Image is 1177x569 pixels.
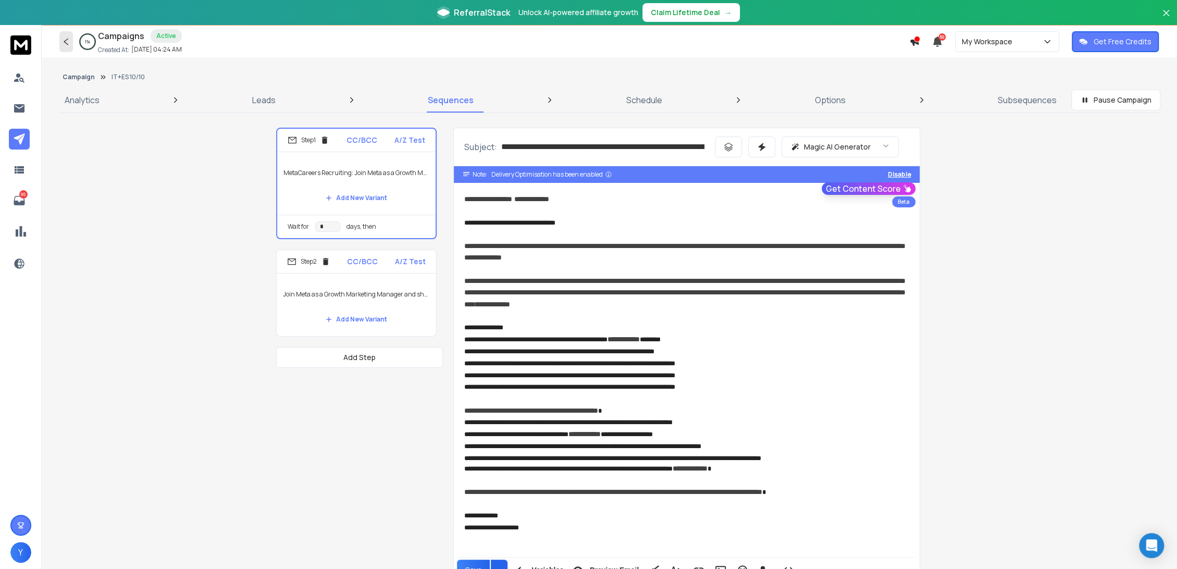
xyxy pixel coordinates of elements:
[962,36,1017,47] p: My Workspace
[346,222,376,231] p: days, then
[428,94,474,106] p: Sequences
[276,347,443,368] button: Add Step
[822,182,915,195] button: Get Content Score
[992,88,1063,113] a: Subsequences
[317,188,395,208] button: Add New Variant
[283,158,429,188] p: MetaCareers Recruiting: Join Meta as a Growth Marketing Manager - {{location}}
[58,88,106,113] a: Analytics
[642,3,740,22] button: Claim Lifetime Deal→
[395,256,426,267] p: A/Z Test
[998,94,1057,106] p: Subsequences
[394,135,425,145] p: A/Z Test
[111,73,145,81] p: IT+ES 10/10
[347,256,378,267] p: CC/BCC
[131,45,182,54] p: [DATE] 04:24 AM
[422,88,480,113] a: Sequences
[246,88,282,113] a: Leads
[804,142,871,152] p: Magic AI Generator
[1094,36,1151,47] p: Get Free Credits
[276,250,437,337] li: Step2CC/BCCA/Z TestJoin Meta as a Growth Marketing Manager and shape the future - {{location}}Add...
[283,280,430,309] p: Join Meta as a Growth Marketing Manager and shape the future - {{location}}
[85,39,90,45] p: 1 %
[98,46,129,54] p: Created At:
[454,6,510,19] span: ReferralStack
[1159,6,1173,31] button: Close banner
[252,94,276,106] p: Leads
[98,30,144,42] h1: Campaigns
[491,170,612,179] div: Delivery Optimisation has been enabled
[518,7,638,18] p: Unlock AI-powered affiliate growth
[888,170,911,179] button: Disable
[10,542,31,563] button: Y
[473,170,487,179] span: Note:
[63,73,95,81] button: Campaign
[1072,31,1159,52] button: Get Free Credits
[288,135,329,145] div: Step 1
[317,309,395,330] button: Add New Variant
[276,128,437,239] li: Step1CC/BCCA/Z TestMetaCareers Recruiting: Join Meta as a Growth Marketing Manager - {{location}}...
[1071,90,1160,110] button: Pause Campaign
[892,196,915,207] div: Beta
[724,7,732,18] span: →
[65,94,100,106] p: Analytics
[814,94,845,106] p: Options
[808,88,851,113] a: Options
[464,141,497,153] p: Subject:
[288,222,309,231] p: Wait for
[9,190,30,211] a: 95
[346,135,377,145] p: CC/BCC
[1139,533,1164,558] div: Open Intercom Messenger
[620,88,668,113] a: Schedule
[19,190,28,199] p: 95
[287,257,330,266] div: Step 2
[938,33,946,41] span: 50
[151,29,182,43] div: Active
[782,137,899,157] button: Magic AI Generator
[626,94,662,106] p: Schedule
